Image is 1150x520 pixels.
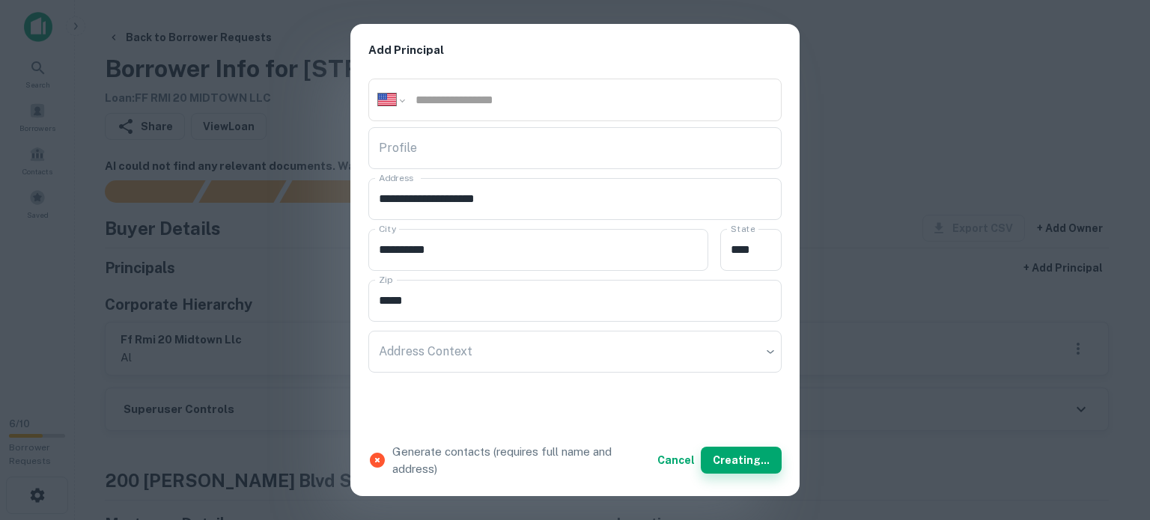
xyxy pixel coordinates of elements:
[379,171,413,184] label: Address
[350,24,800,77] h2: Add Principal
[1075,400,1150,472] iframe: Chat Widget
[731,222,755,235] label: State
[379,273,392,286] label: Zip
[368,331,782,373] div: ​
[701,447,782,474] button: Creating...
[392,443,651,478] p: Generate contacts (requires full name and address)
[379,222,396,235] label: City
[651,447,701,474] button: Cancel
